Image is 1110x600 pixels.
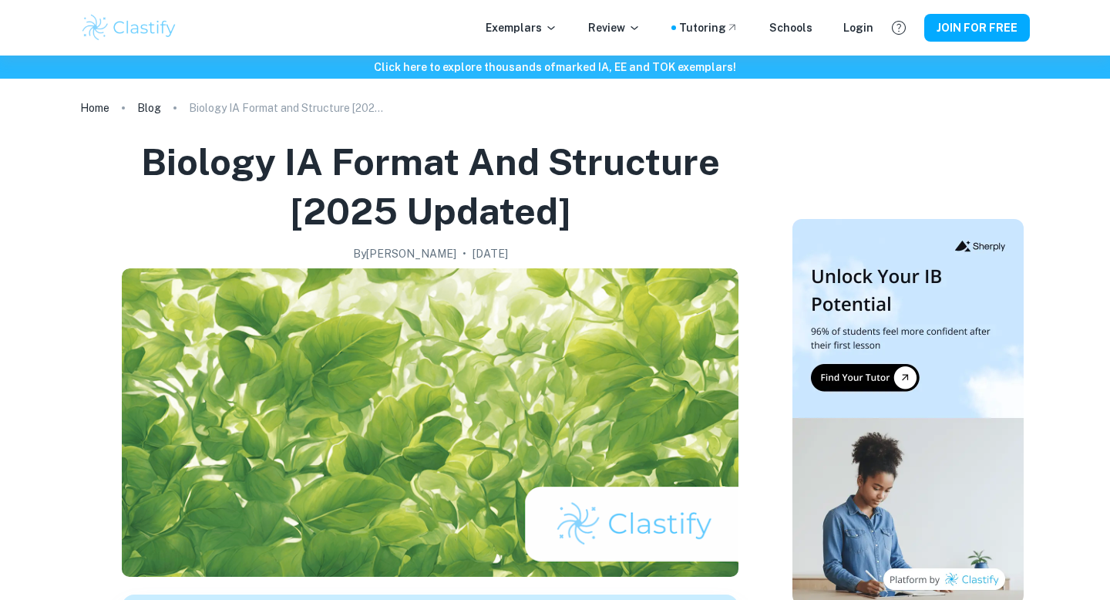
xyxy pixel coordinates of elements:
p: • [462,245,466,262]
h1: Biology IA Format and Structure [2025 updated] [86,137,774,236]
a: Tutoring [679,19,738,36]
h2: [DATE] [473,245,508,262]
p: Exemplars [486,19,557,36]
h6: Click here to explore thousands of marked IA, EE and TOK exemplars ! [3,59,1107,76]
h2: By [PERSON_NAME] [353,245,456,262]
p: Review [588,19,641,36]
button: Help and Feedback [886,15,912,41]
a: Schools [769,19,812,36]
a: Blog [137,97,161,119]
a: Login [843,19,873,36]
p: Biology IA Format and Structure [2025 updated] [189,99,389,116]
button: JOIN FOR FREE [924,14,1030,42]
img: Biology IA Format and Structure [2025 updated] cover image [122,268,738,577]
img: Clastify logo [80,12,178,43]
a: Home [80,97,109,119]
